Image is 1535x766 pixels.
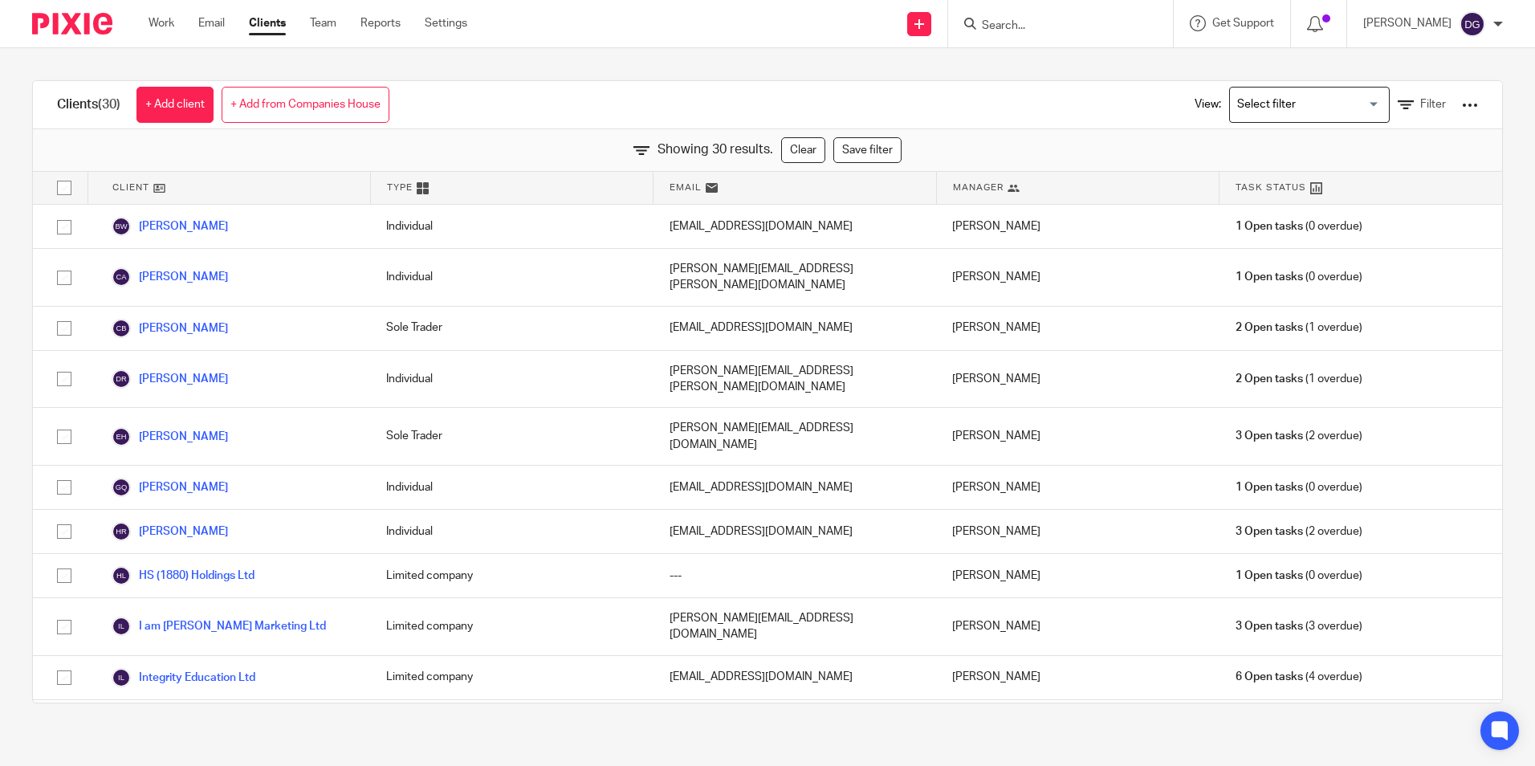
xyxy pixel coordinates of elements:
[112,566,254,585] a: HS (1880) Holdings Ltd
[653,510,936,553] div: [EMAIL_ADDRESS][DOMAIN_NAME]
[98,98,120,111] span: (30)
[49,173,79,203] input: Select all
[370,307,653,350] div: Sole Trader
[112,522,131,541] img: svg%3E
[653,656,936,699] div: [EMAIL_ADDRESS][DOMAIN_NAME]
[1236,218,1303,234] span: 1 Open tasks
[1236,568,1362,584] span: (0 overdue)
[653,408,936,465] div: [PERSON_NAME][EMAIL_ADDRESS][DOMAIN_NAME]
[1420,99,1446,110] span: Filter
[1236,269,1303,285] span: 1 Open tasks
[1236,371,1303,387] span: 2 Open tasks
[370,205,653,248] div: Individual
[112,668,255,687] a: Integrity Education Ltd
[1236,428,1362,444] span: (2 overdue)
[1236,371,1362,387] span: (1 overdue)
[1236,320,1303,336] span: 2 Open tasks
[370,554,653,597] div: Limited company
[1236,320,1362,336] span: (1 overdue)
[112,181,149,194] span: Client
[1236,428,1303,444] span: 3 Open tasks
[112,369,131,389] img: svg%3E
[370,510,653,553] div: Individual
[32,13,112,35] img: Pixie
[653,700,936,744] div: [EMAIL_ADDRESS][DOMAIN_NAME]
[658,141,773,159] span: Showing 30 results.
[1236,568,1303,584] span: 1 Open tasks
[980,19,1125,34] input: Search
[781,137,825,163] a: Clear
[112,427,228,446] a: [PERSON_NAME]
[370,700,653,744] div: Individual
[249,15,286,31] a: Clients
[112,427,131,446] img: svg%3E
[936,554,1219,597] div: [PERSON_NAME]
[112,319,228,338] a: [PERSON_NAME]
[653,205,936,248] div: [EMAIL_ADDRESS][DOMAIN_NAME]
[112,369,228,389] a: [PERSON_NAME]
[936,205,1219,248] div: [PERSON_NAME]
[112,566,131,585] img: svg%3E
[149,15,174,31] a: Work
[370,249,653,306] div: Individual
[112,617,326,636] a: I am [PERSON_NAME] Marketing Ltd
[653,351,936,408] div: [PERSON_NAME][EMAIL_ADDRESS][PERSON_NAME][DOMAIN_NAME]
[653,554,936,597] div: ---
[112,267,228,287] a: [PERSON_NAME]
[1236,524,1362,540] span: (2 overdue)
[1236,269,1362,285] span: (0 overdue)
[360,15,401,31] a: Reports
[1171,81,1478,128] div: View:
[936,656,1219,699] div: [PERSON_NAME]
[1236,181,1306,194] span: Task Status
[936,249,1219,306] div: [PERSON_NAME]
[198,15,225,31] a: Email
[936,700,1219,744] div: [PERSON_NAME]
[936,466,1219,509] div: [PERSON_NAME]
[370,408,653,465] div: Sole Trader
[370,466,653,509] div: Individual
[1236,218,1362,234] span: (0 overdue)
[1236,479,1303,495] span: 1 Open tasks
[112,478,228,497] a: [PERSON_NAME]
[670,181,702,194] span: Email
[370,351,653,408] div: Individual
[1229,87,1390,123] div: Search for option
[653,466,936,509] div: [EMAIL_ADDRESS][DOMAIN_NAME]
[1236,669,1362,685] span: (4 overdue)
[136,87,214,123] a: + Add client
[370,598,653,655] div: Limited company
[936,598,1219,655] div: [PERSON_NAME]
[1236,479,1362,495] span: (0 overdue)
[653,249,936,306] div: [PERSON_NAME][EMAIL_ADDRESS][PERSON_NAME][DOMAIN_NAME]
[57,96,120,113] h1: Clients
[936,307,1219,350] div: [PERSON_NAME]
[1363,15,1452,31] p: [PERSON_NAME]
[1460,11,1485,37] img: svg%3E
[936,351,1219,408] div: [PERSON_NAME]
[112,617,131,636] img: svg%3E
[953,181,1004,194] span: Manager
[112,478,131,497] img: svg%3E
[833,137,902,163] a: Save filter
[112,319,131,338] img: svg%3E
[222,87,389,123] a: + Add from Companies House
[653,598,936,655] div: [PERSON_NAME][EMAIL_ADDRESS][DOMAIN_NAME]
[1236,669,1303,685] span: 6 Open tasks
[112,522,228,541] a: [PERSON_NAME]
[936,510,1219,553] div: [PERSON_NAME]
[387,181,413,194] span: Type
[425,15,467,31] a: Settings
[112,267,131,287] img: svg%3E
[1236,618,1362,634] span: (3 overdue)
[112,217,228,236] a: [PERSON_NAME]
[310,15,336,31] a: Team
[653,307,936,350] div: [EMAIL_ADDRESS][DOMAIN_NAME]
[1236,524,1303,540] span: 3 Open tasks
[112,668,131,687] img: svg%3E
[1232,91,1380,119] input: Search for option
[1212,18,1274,29] span: Get Support
[936,408,1219,465] div: [PERSON_NAME]
[112,217,131,236] img: svg%3E
[370,656,653,699] div: Limited company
